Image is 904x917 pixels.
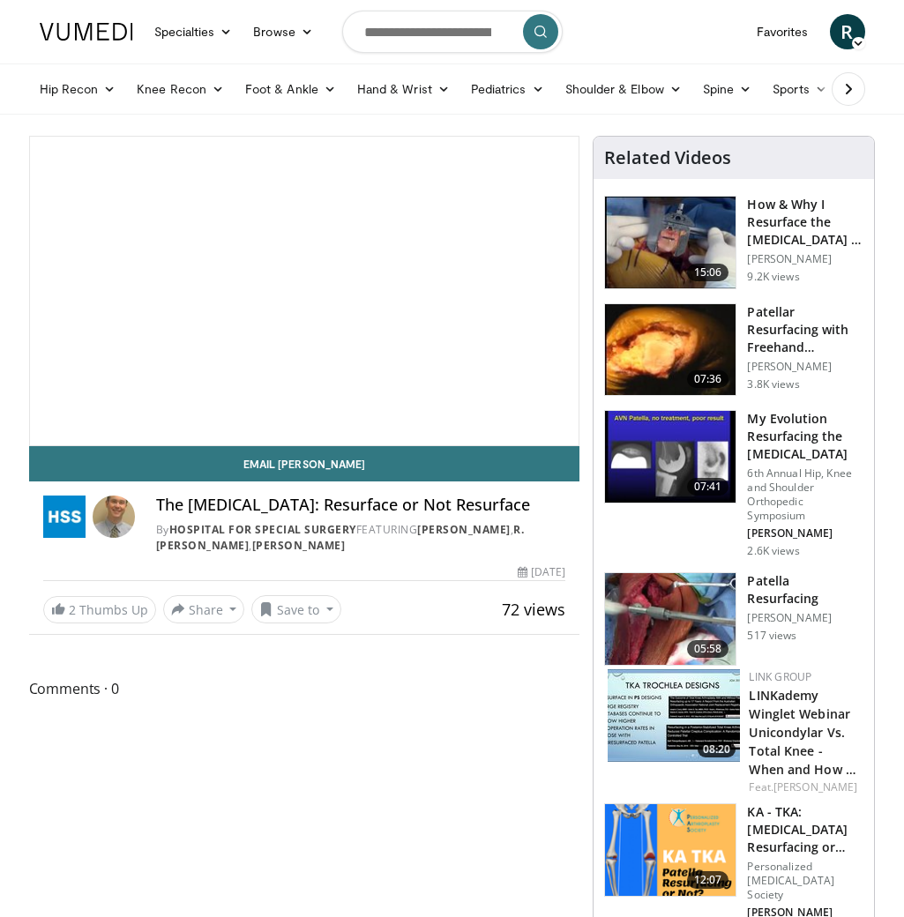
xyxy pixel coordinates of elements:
span: 07:41 [687,478,729,496]
a: Shoulder & Elbow [555,71,692,107]
h3: Patella Resurfacing [747,572,863,608]
a: Specialties [144,14,243,49]
button: Save to [251,595,341,623]
img: Avatar [93,496,135,538]
a: Foot & Ankle [235,71,347,107]
video-js: Video Player [30,137,579,445]
span: 05:58 [687,640,729,658]
p: Personalized [MEDICAL_DATA] Society [747,860,863,902]
p: [PERSON_NAME] [747,360,863,374]
a: Hip Recon [29,71,127,107]
p: 3.8K views [747,377,799,391]
p: 9.2K views [747,270,799,284]
a: LINK Group [749,669,811,684]
a: 15:06 How & Why I Resurface the [MEDICAL_DATA] in Primary TKA [PERSON_NAME] 9.2K views [604,196,863,289]
p: [PERSON_NAME] [747,526,863,541]
h3: KA - TKA: [MEDICAL_DATA] Resurfacing or Not? : Rationale and Evidence 2020 [747,803,863,856]
p: [PERSON_NAME] [747,611,863,625]
a: Pediatrics [460,71,555,107]
img: Dennis_-_patella_resurfacing_3.png.150x105_q85_crop-smart_upscale.jpg [605,197,736,288]
span: 07:36 [687,370,729,388]
a: Hospital for Special Surgery [169,522,356,537]
p: 517 views [747,629,796,643]
span: 12:07 [687,871,729,889]
span: 08:20 [698,742,736,757]
img: 000b9cfd-327d-462f-b6fb-25a2760a9e8d.150x105_q85_crop-smart_upscale.jpg [608,669,740,762]
div: [DATE] [518,564,565,580]
a: [PERSON_NAME] [417,522,511,537]
img: Hospital for Special Surgery [43,496,86,538]
a: 05:58 Patella Resurfacing [PERSON_NAME] 517 views [604,572,863,666]
a: 2 Thumbs Up [43,596,156,623]
h4: The [MEDICAL_DATA]: Resurface or Not Resurface [156,496,566,515]
h3: My Evolution Resurfacing the [MEDICAL_DATA] [747,410,863,463]
a: 08:20 [608,669,740,762]
a: Browse [243,14,324,49]
a: [PERSON_NAME] [773,779,857,794]
a: LINKademy Winglet Webinar Unicondylar Vs. Total Knee - When and How … [749,687,855,778]
img: VuMedi Logo [40,23,133,41]
a: R [830,14,865,49]
p: [PERSON_NAME] [747,252,863,266]
a: Hand & Wrist [347,71,460,107]
span: 2 [69,601,76,618]
div: Feat. [749,779,860,795]
h3: How & Why I Resurface the [MEDICAL_DATA] in Primary TKA [747,196,863,249]
button: Share [163,595,245,623]
a: R. [PERSON_NAME] [156,522,525,553]
a: [PERSON_NAME] [252,538,346,553]
a: Knee Recon [126,71,235,107]
span: 72 views [502,599,565,620]
span: Comments 0 [29,677,580,700]
p: 2.6K views [747,544,799,558]
h4: Related Videos [604,147,731,168]
a: Favorites [746,14,819,49]
div: By FEATURING , , [156,522,566,554]
img: 38650_0000_3.png.150x105_q85_crop-smart_upscale.jpg [605,304,736,396]
img: cbd8efc1-2319-41d7-92d4-013ff07cd1f1.150x105_q85_crop-smart_upscale.jpg [605,573,736,665]
a: 07:41 My Evolution Resurfacing the [MEDICAL_DATA] 6th Annual Hip, Knee and Shoulder Orthopedic Sy... [604,410,863,558]
a: 07:36 Patellar Resurfacing with Freehand Resection Technique in Primary TKA [PERSON_NAME] 3.8K views [604,303,863,397]
a: Email [PERSON_NAME] [29,446,580,481]
input: Search topics, interventions [342,11,563,53]
h3: Patellar Resurfacing with Freehand Resection Technique in Primary TKA [747,303,863,356]
img: 59ce0c40-8a68-4275-8ec1-1393ad0397bb.150x105_q85_crop-smart_upscale.jpg [605,411,736,503]
img: 38c4f6c6-b1d4-4120-b0c8-7fd38fb3d623.png.150x105_q85_crop-smart_upscale.png [605,804,736,896]
a: Sports [762,71,838,107]
p: 6th Annual Hip, Knee and Shoulder Orthopedic Symposium [747,466,863,523]
span: 15:06 [687,264,729,281]
a: Spine [692,71,762,107]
